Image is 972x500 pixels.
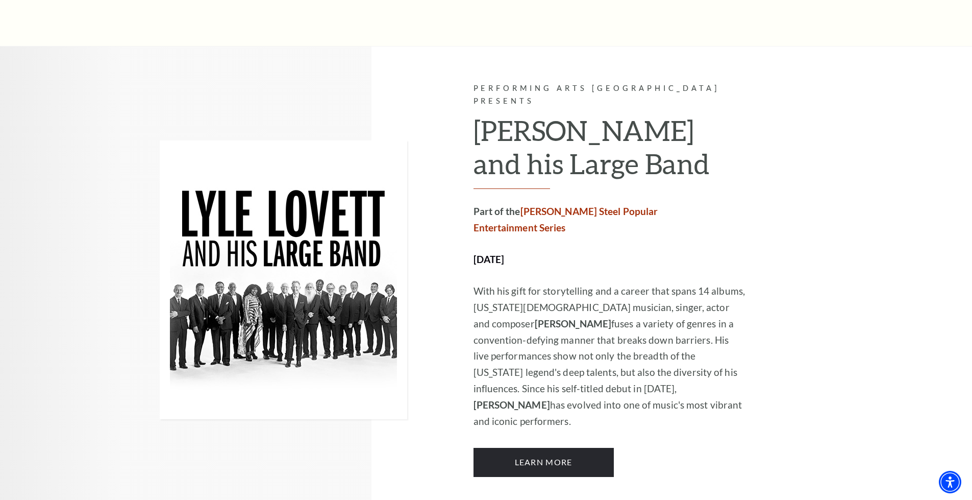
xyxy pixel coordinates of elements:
a: [PERSON_NAME] Steel Popular Entertainment Series [473,205,658,233]
a: Learn More Lyle Lovett and his Large Band [473,448,614,477]
strong: [PERSON_NAME] [535,318,611,329]
strong: Part of the [473,205,658,233]
h2: [PERSON_NAME] and his Large Band [473,114,746,189]
p: With his gift for storytelling and a career that spans 14 albums, [US_STATE][DEMOGRAPHIC_DATA] mu... [473,283,746,430]
div: Accessibility Menu [939,471,961,493]
p: Performing Arts [GEOGRAPHIC_DATA] Presents [473,82,746,108]
strong: [PERSON_NAME] [473,399,550,411]
img: Performing Arts Fort Worth Presents [160,140,407,419]
strong: [DATE] [473,253,505,265]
